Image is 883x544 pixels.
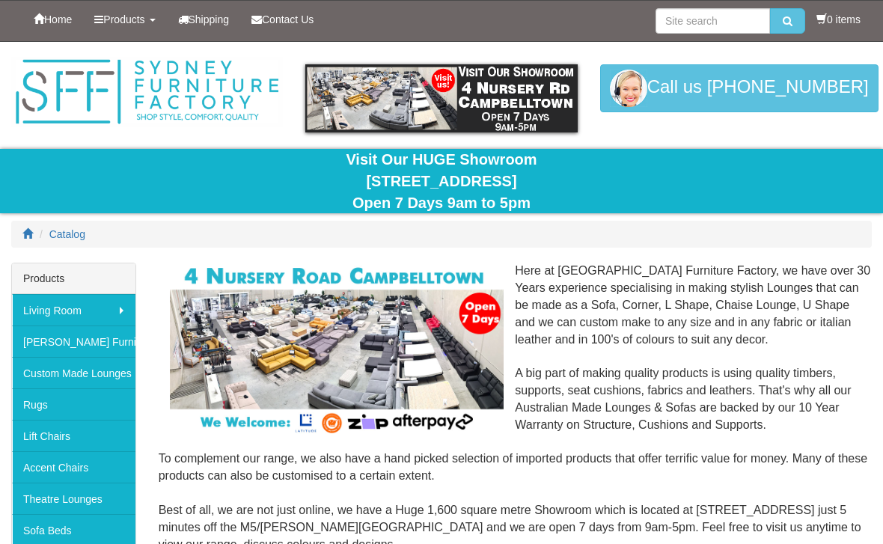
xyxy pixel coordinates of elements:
[170,263,504,436] img: Corner Modular Lounges
[305,64,577,132] img: showroom.gif
[12,263,135,294] div: Products
[816,12,861,27] li: 0 items
[12,483,135,514] a: Theatre Lounges
[12,420,135,451] a: Lift Chairs
[12,326,135,357] a: [PERSON_NAME] Furniture
[22,1,83,38] a: Home
[189,13,230,25] span: Shipping
[167,1,241,38] a: Shipping
[44,13,72,25] span: Home
[83,1,166,38] a: Products
[12,357,135,388] a: Custom Made Lounges
[240,1,325,38] a: Contact Us
[11,149,872,213] div: Visit Our HUGE Showroom [STREET_ADDRESS] Open 7 Days 9am to 5pm
[262,13,314,25] span: Contact Us
[11,57,283,127] img: Sydney Furniture Factory
[656,8,770,34] input: Site search
[103,13,144,25] span: Products
[12,388,135,420] a: Rugs
[49,228,85,240] a: Catalog
[12,451,135,483] a: Accent Chairs
[12,294,135,326] a: Living Room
